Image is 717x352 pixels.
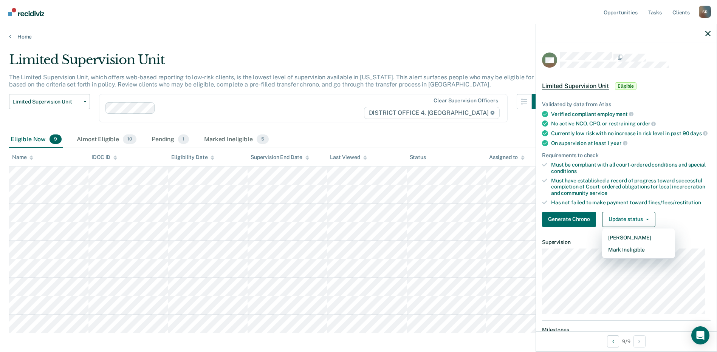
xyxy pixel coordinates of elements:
[536,74,717,98] div: Limited Supervision UnitEligible
[551,120,711,127] div: No active NCO, CPO, or restraining
[610,140,627,146] span: year
[536,331,717,351] div: 9 / 9
[542,239,711,245] dt: Supervision
[257,134,269,144] span: 5
[551,140,711,147] div: On supervision at least 1
[602,232,675,244] button: [PERSON_NAME]
[12,154,33,161] div: Name
[699,6,711,18] button: Profile dropdown button
[91,154,117,161] div: IDOC ID
[637,120,656,127] span: order
[602,212,655,227] button: Update status
[364,107,500,119] span: DISTRICT OFFICE 4, [GEOGRAPHIC_DATA]
[489,154,525,161] div: Assigned to
[178,134,189,144] span: 1
[551,178,711,196] div: Must have established a record of progress toward successful completion of Court-ordered obligati...
[75,131,138,148] div: Almost Eligible
[615,82,636,90] span: Eligible
[171,154,215,161] div: Eligibility Date
[434,97,498,104] div: Clear supervision officers
[602,244,675,256] button: Mark Ineligible
[597,111,633,117] span: employment
[590,190,607,196] span: service
[607,335,619,347] button: Previous Opportunity
[9,131,63,148] div: Eligible Now
[551,162,711,174] div: Must be compliant with all court-ordered conditions and special conditions
[699,6,711,18] div: S R
[123,134,136,144] span: 10
[648,199,701,205] span: fines/fees/restitution
[690,130,707,136] span: days
[8,8,44,16] img: Recidiviz
[150,131,190,148] div: Pending
[542,101,711,108] div: Validated by data from Atlas
[12,99,81,105] span: Limited Supervision Unit
[551,199,711,206] div: Has not failed to make payment toward
[551,111,711,117] div: Verified compliant
[542,152,711,159] div: Requirements to check
[691,326,709,344] div: Open Intercom Messenger
[203,131,270,148] div: Marked Ineligible
[251,154,309,161] div: Supervision End Date
[410,154,426,161] div: Status
[542,327,711,333] dt: Milestones
[551,130,711,137] div: Currently low risk with no increase in risk level in past 90
[542,82,609,90] span: Limited Supervision Unit
[542,212,599,227] a: Navigate to form link
[330,154,367,161] div: Last Viewed
[9,33,708,40] a: Home
[542,212,596,227] button: Generate Chrono
[9,74,547,88] p: The Limited Supervision Unit, which offers web-based reporting to low-risk clients, is the lowest...
[9,52,547,74] div: Limited Supervision Unit
[50,134,62,144] span: 9
[633,335,646,347] button: Next Opportunity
